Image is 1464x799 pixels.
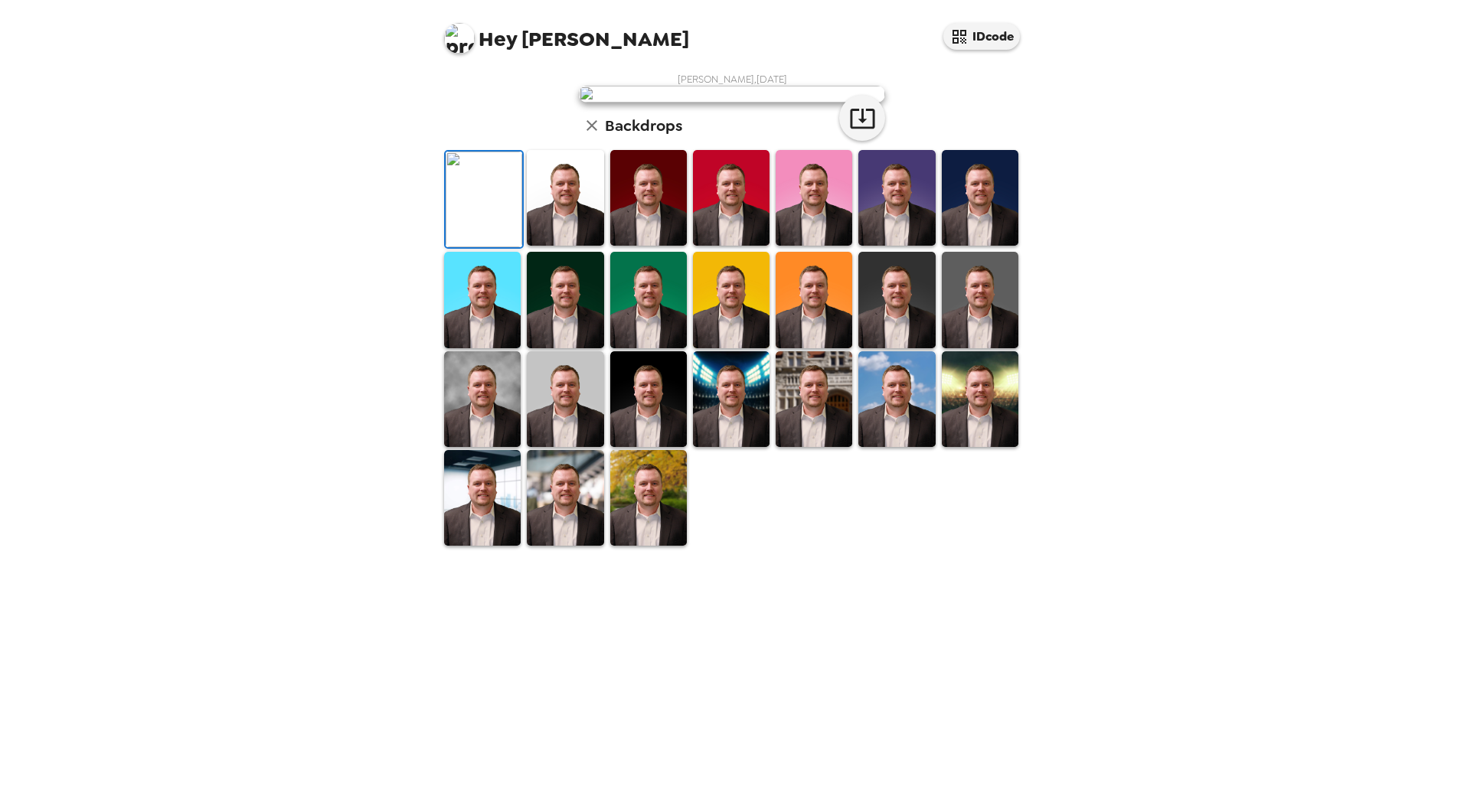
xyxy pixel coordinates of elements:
img: Original [446,152,522,247]
img: user [579,86,885,103]
button: IDcode [943,23,1020,50]
img: profile pic [444,23,475,54]
span: Hey [479,25,517,53]
h6: Backdrops [605,113,682,138]
span: [PERSON_NAME] [444,15,689,50]
span: [PERSON_NAME] , [DATE] [678,73,787,86]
